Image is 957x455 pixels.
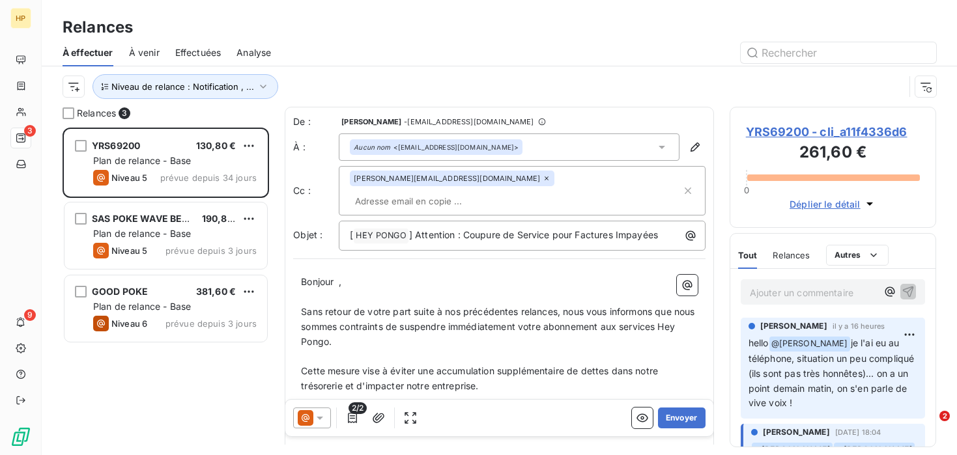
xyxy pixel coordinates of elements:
[111,245,147,256] span: Niveau 5
[10,426,31,447] img: Logo LeanPay
[301,306,697,347] span: Sans retour de votre part suite à nos précédentes relances, nous vous informons que nous sommes c...
[24,309,36,321] span: 9
[354,143,519,152] div: <[EMAIL_ADDRESS][DOMAIN_NAME]>
[202,213,242,224] span: 190,80 €
[826,245,889,266] button: Autres
[350,229,353,240] span: [
[293,229,322,240] span: Objet :
[749,337,917,409] span: je l'ai eu au téléphone, situation un peu compliqué (ils sont pas très honnêtes)... on a un point...
[111,318,147,329] span: Niveau 6
[293,184,339,197] label: Cc :
[10,8,31,29] div: HP
[658,407,706,428] button: Envoyer
[409,229,658,240] span: ] Attention : Coupure de Service pour Factures Impayées
[93,155,191,166] span: Plan de relance - Base
[77,107,116,120] span: Relances
[738,250,758,260] span: Tout
[111,81,254,92] span: Niveau de relance : Notification , ...
[939,411,950,421] span: 2
[119,107,130,119] span: 3
[349,402,367,414] span: 2/2
[746,123,920,141] span: YRS69200 - cli_a11f4336d6
[63,128,269,455] div: grid
[773,250,810,260] span: Relances
[749,337,769,348] span: hello
[769,337,850,352] span: @ [PERSON_NAME]
[24,125,36,137] span: 3
[744,185,749,195] span: 0
[786,197,880,212] button: Déplier le détail
[175,46,221,59] span: Effectuées
[165,318,257,329] span: prévue depuis 3 jours
[835,428,881,436] span: [DATE] 18:04
[301,365,661,391] span: Cette mesure vise à éviter une accumulation supplémentaire de dettes dans notre trésorerie et d'i...
[165,245,257,256] span: prévue depuis 3 jours
[833,322,885,330] span: il y a 16 heures
[93,228,191,239] span: Plan de relance - Base
[293,141,339,154] label: À :
[354,228,408,243] span: HEY PONGO
[93,301,191,312] span: Plan de relance - Base
[63,16,133,39] h3: Relances
[293,115,339,128] span: De :
[160,172,257,183] span: prévue depuis 34 jours
[301,276,334,287] span: Bonjour
[341,118,401,126] span: [PERSON_NAME]
[746,141,920,167] h3: 261,60 €
[913,411,944,442] iframe: Intercom live chat
[236,46,271,59] span: Analyse
[196,140,236,151] span: 130,80 €
[790,197,861,211] span: Déplier le détail
[129,46,160,59] span: À venir
[92,286,148,297] span: GOOD POKE
[350,191,500,211] input: Adresse email en copie ...
[92,140,140,151] span: YRS69200
[111,172,147,183] span: Niveau 5
[354,174,540,182] span: [PERSON_NAME][EMAIL_ADDRESS][DOMAIN_NAME]
[63,46,113,59] span: À effectuer
[404,118,534,126] span: - [EMAIL_ADDRESS][DOMAIN_NAME]
[92,213,208,224] span: SAS POKE WAVE BEZIERS
[93,74,278,99] button: Niveau de relance : Notification , ...
[741,42,936,63] input: Rechercher
[354,143,390,152] em: Aucun nom
[760,320,827,332] span: [PERSON_NAME]
[339,276,341,287] span: ,
[763,426,830,438] span: [PERSON_NAME]
[196,286,236,297] span: 381,60 €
